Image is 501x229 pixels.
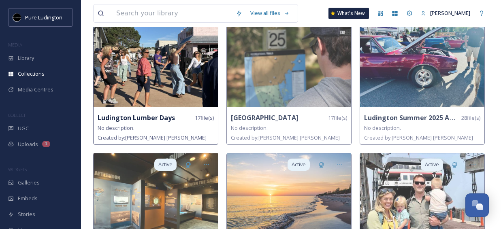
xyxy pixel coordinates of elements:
[98,134,207,141] span: Created by: [PERSON_NAME] [PERSON_NAME]
[98,124,134,131] span: No description.
[25,14,62,21] span: Pure Ludington
[461,114,480,122] span: 28 file(s)
[18,54,34,62] span: Library
[364,124,401,131] span: No description.
[42,141,50,147] div: 1
[430,9,470,17] span: [PERSON_NAME]
[417,5,474,21] a: [PERSON_NAME]
[425,161,439,168] span: Active
[18,179,40,187] span: Galleries
[364,134,473,141] span: Created by: [PERSON_NAME] [PERSON_NAME]
[195,114,214,122] span: 17 file(s)
[8,42,22,48] span: MEDIA
[465,193,489,217] button: Open Chat
[231,124,268,131] span: No description.
[292,161,306,168] span: Active
[18,86,53,93] span: Media Centres
[246,5,294,21] a: View all files
[158,161,173,168] span: Active
[328,8,369,19] a: What's New
[231,113,298,122] strong: [GEOGRAPHIC_DATA]
[98,113,175,122] strong: Ludington Lumber Days
[231,134,340,141] span: Created by: [PERSON_NAME] [PERSON_NAME]
[18,195,38,202] span: Embeds
[94,10,218,107] img: d893b6d7-59fe-45e0-bfaa-d272d57855aa.jpg
[13,13,21,21] img: pureludingtonF-2.png
[8,166,27,172] span: WIDGETS
[8,112,26,118] span: COLLECT
[18,70,45,78] span: Collections
[18,125,29,132] span: UGC
[328,114,347,122] span: 17 file(s)
[112,4,232,22] input: Search your library
[18,210,35,218] span: Stories
[360,10,484,107] img: 262978ed-0bbe-47c5-8a89-6f2b966a8bae.jpg
[227,10,351,107] img: 462f3504-db23-4aa5-9b1f-191e7335d679.jpg
[18,140,38,148] span: Uploads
